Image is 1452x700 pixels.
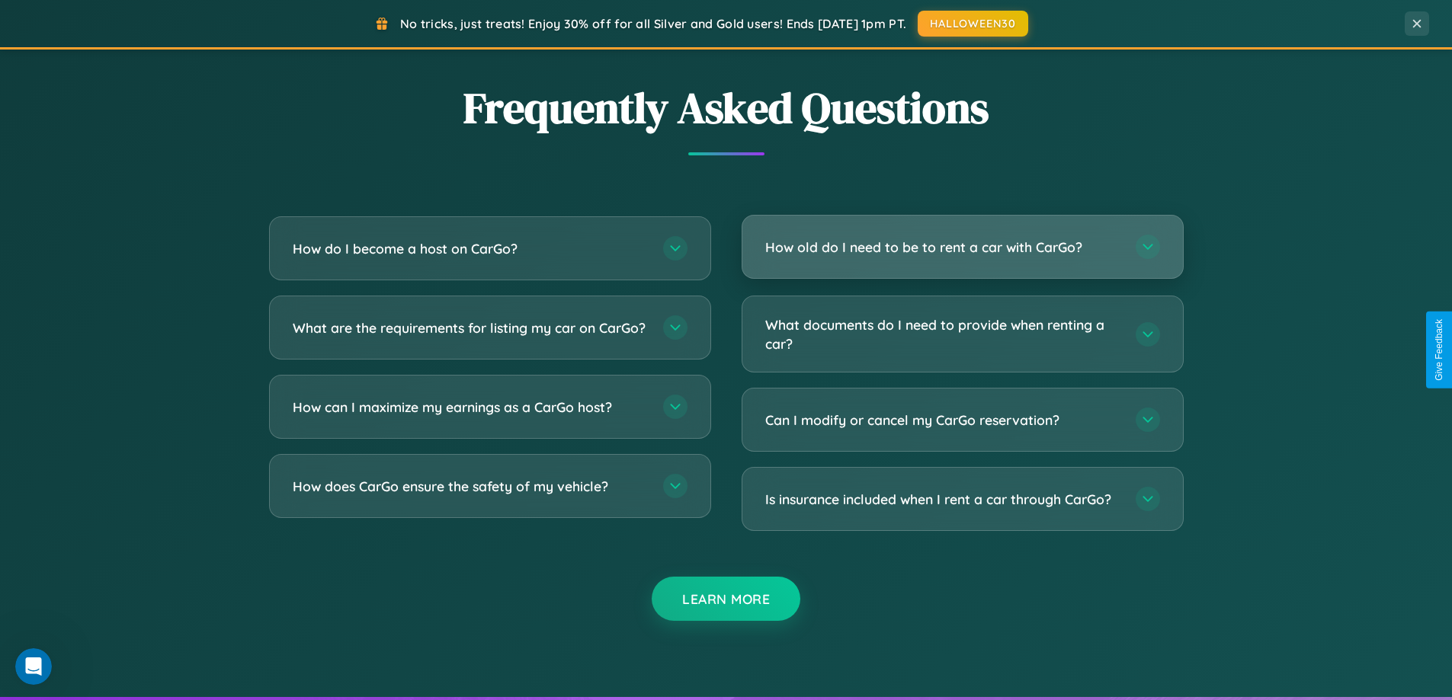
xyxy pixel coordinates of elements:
[652,577,800,621] button: Learn More
[293,239,648,258] h3: How do I become a host on CarGo?
[293,318,648,337] h3: What are the requirements for listing my car on CarGo?
[15,648,52,685] iframe: Intercom live chat
[765,238,1120,257] h3: How old do I need to be to rent a car with CarGo?
[765,490,1120,509] h3: Is insurance included when I rent a car through CarGo?
[918,11,1028,37] button: HALLOWEEN30
[293,398,648,417] h3: How can I maximize my earnings as a CarGo host?
[400,16,906,31] span: No tricks, just treats! Enjoy 30% off for all Silver and Gold users! Ends [DATE] 1pm PT.
[765,411,1120,430] h3: Can I modify or cancel my CarGo reservation?
[269,78,1184,137] h2: Frequently Asked Questions
[765,315,1120,353] h3: What documents do I need to provide when renting a car?
[1434,319,1444,381] div: Give Feedback
[293,477,648,496] h3: How does CarGo ensure the safety of my vehicle?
